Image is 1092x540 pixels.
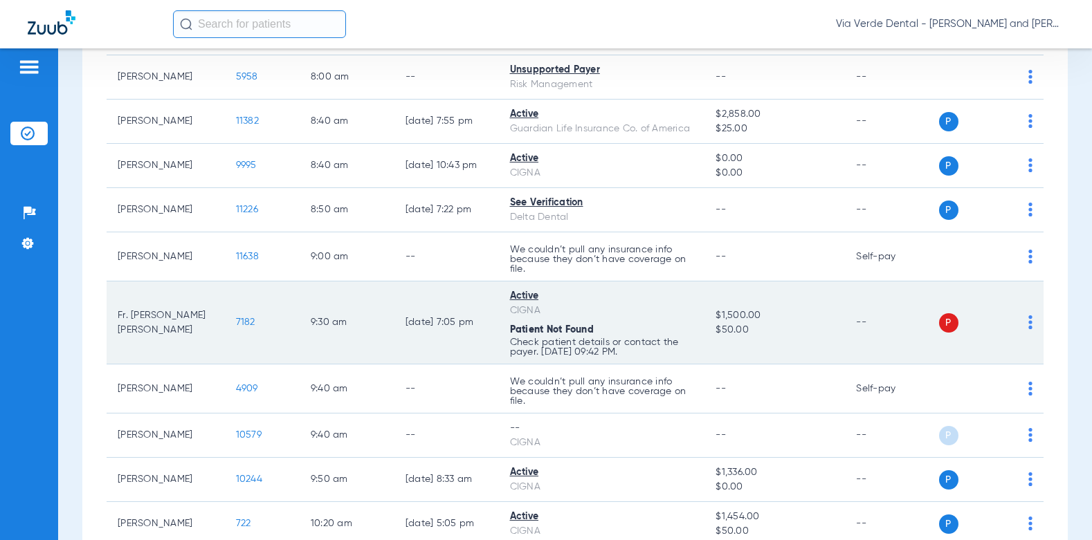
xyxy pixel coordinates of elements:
[394,55,499,100] td: --
[107,188,225,232] td: [PERSON_NAME]
[394,144,499,188] td: [DATE] 10:43 PM
[510,304,694,318] div: CIGNA
[939,426,958,445] span: P
[107,100,225,144] td: [PERSON_NAME]
[716,480,834,494] span: $0.00
[107,413,225,458] td: [PERSON_NAME]
[845,144,938,188] td: --
[510,196,694,210] div: See Verification
[107,458,225,502] td: [PERSON_NAME]
[300,144,394,188] td: 8:40 AM
[716,323,834,337] span: $50.00
[18,59,40,75] img: hamburger-icon
[300,55,394,100] td: 8:00 AM
[300,100,394,144] td: 8:40 AM
[236,160,257,170] span: 9995
[510,421,694,436] div: --
[300,458,394,502] td: 9:50 AM
[716,107,834,122] span: $2,858.00
[1028,158,1032,172] img: group-dot-blue.svg
[716,72,726,82] span: --
[510,480,694,494] div: CIGNA
[510,325,594,335] span: Patient Not Found
[939,313,958,333] span: P
[236,384,258,393] span: 4909
[510,377,694,406] p: We couldn’t pull any insurance info because they don’t have coverage on file.
[394,364,499,413] td: --
[845,281,938,364] td: --
[107,232,225,281] td: [PERSON_NAME]
[236,252,259,261] span: 11638
[716,430,726,440] span: --
[845,364,938,413] td: Self-pay
[845,458,938,502] td: --
[236,430,262,440] span: 10579
[173,10,346,38] input: Search for patients
[716,524,834,539] span: $50.00
[1028,472,1032,486] img: group-dot-blue.svg
[1028,70,1032,84] img: group-dot-blue.svg
[510,510,694,524] div: Active
[236,317,255,327] span: 7182
[1028,114,1032,128] img: group-dot-blue.svg
[300,188,394,232] td: 8:50 AM
[716,166,834,180] span: $0.00
[510,337,694,357] p: Check patient details or contact the payer. [DATE] 09:42 PM.
[845,100,938,144] td: --
[845,55,938,100] td: --
[836,17,1064,31] span: Via Verde Dental - [PERSON_NAME] and [PERSON_NAME] DDS
[939,514,958,534] span: P
[236,72,258,82] span: 5958
[510,245,694,274] p: We couldn’t pull any insurance info because they don’t have coverage on file.
[939,470,958,490] span: P
[939,112,958,131] span: P
[510,122,694,136] div: Guardian Life Insurance Co. of America
[236,519,251,528] span: 722
[300,413,394,458] td: 9:40 AM
[1028,250,1032,263] img: group-dot-blue.svg
[394,232,499,281] td: --
[107,364,225,413] td: [PERSON_NAME]
[510,166,694,180] div: CIGNA
[716,465,834,480] span: $1,336.00
[1023,474,1092,540] iframe: Chat Widget
[716,151,834,166] span: $0.00
[510,63,694,77] div: Unsupported Payer
[300,281,394,364] td: 9:30 AM
[939,201,958,220] span: P
[716,384,726,393] span: --
[107,281,225,364] td: Fr. [PERSON_NAME] [PERSON_NAME]
[716,308,834,323] span: $1,500.00
[1028,315,1032,329] img: group-dot-blue.svg
[716,252,726,261] span: --
[300,364,394,413] td: 9:40 AM
[1028,382,1032,395] img: group-dot-blue.svg
[510,151,694,166] div: Active
[716,510,834,524] span: $1,454.00
[394,188,499,232] td: [DATE] 7:22 PM
[394,458,499,502] td: [DATE] 8:33 AM
[394,413,499,458] td: --
[510,289,694,304] div: Active
[236,205,258,214] span: 11226
[510,436,694,450] div: CIGNA
[107,144,225,188] td: [PERSON_NAME]
[28,10,75,35] img: Zuub Logo
[180,18,192,30] img: Search Icon
[845,232,938,281] td: Self-pay
[510,210,694,225] div: Delta Dental
[236,474,262,484] span: 10244
[394,100,499,144] td: [DATE] 7:55 PM
[107,55,225,100] td: [PERSON_NAME]
[300,232,394,281] td: 9:00 AM
[716,205,726,214] span: --
[510,524,694,539] div: CIGNA
[510,465,694,480] div: Active
[845,188,938,232] td: --
[1028,428,1032,442] img: group-dot-blue.svg
[394,281,499,364] td: [DATE] 7:05 PM
[236,116,259,126] span: 11382
[716,122,834,136] span: $25.00
[845,413,938,458] td: --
